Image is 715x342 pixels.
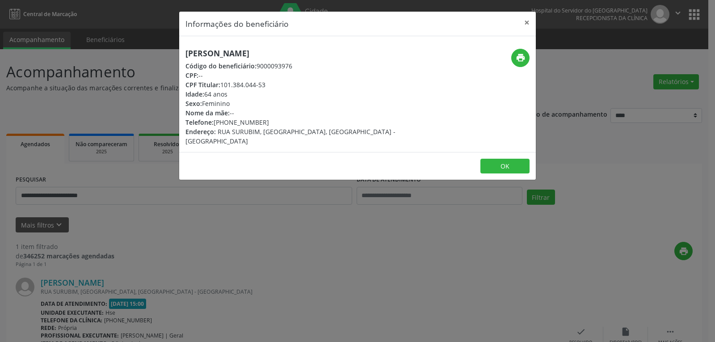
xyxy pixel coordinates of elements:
div: 101.384.044-53 [185,80,411,89]
span: Telefone: [185,118,214,127]
div: 9000093976 [185,61,411,71]
span: Código do beneficiário: [185,62,257,70]
div: 64 anos [185,89,411,99]
span: RUA SURUBIM, [GEOGRAPHIC_DATA], [GEOGRAPHIC_DATA] - [GEOGRAPHIC_DATA] [185,127,395,145]
div: -- [185,71,411,80]
span: CPF: [185,71,198,80]
button: print [511,49,530,67]
span: CPF Titular: [185,80,220,89]
div: -- [185,108,411,118]
span: Nome da mãe: [185,109,230,117]
div: Feminino [185,99,411,108]
div: [PHONE_NUMBER] [185,118,411,127]
span: Sexo: [185,99,202,108]
button: OK [480,159,530,174]
h5: [PERSON_NAME] [185,49,411,58]
h5: Informações do beneficiário [185,18,289,30]
i: print [516,53,526,63]
span: Endereço: [185,127,216,136]
span: Idade: [185,90,204,98]
button: Close [518,12,536,34]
